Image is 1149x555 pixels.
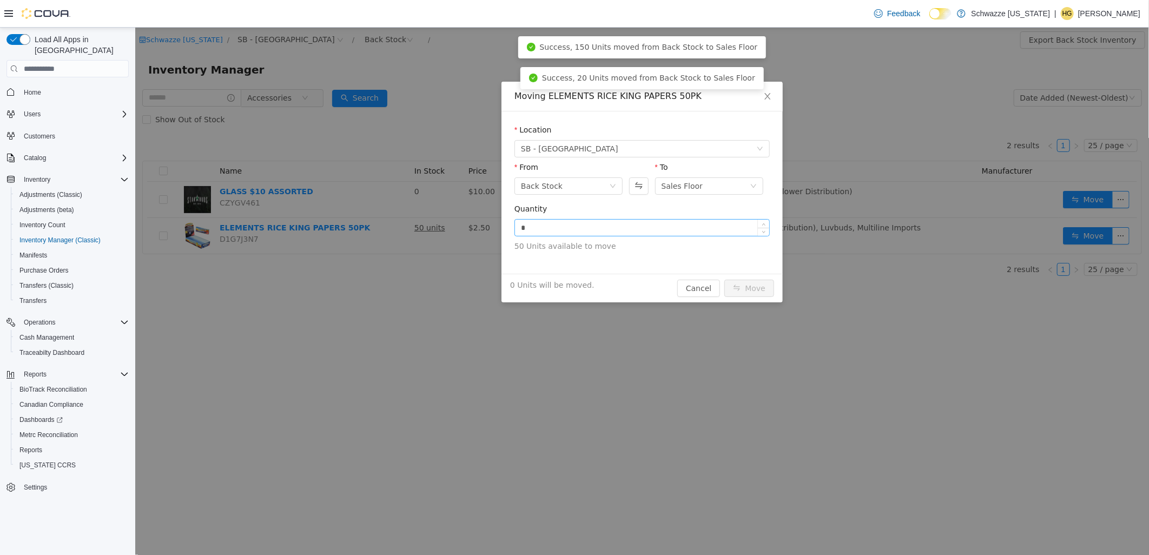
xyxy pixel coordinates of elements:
p: | [1054,7,1056,20]
button: Purchase Orders [11,263,133,278]
i: icon: down [622,118,628,125]
span: Traceabilty Dashboard [19,348,84,357]
span: Inventory Manager (Classic) [19,236,101,245]
a: Transfers (Classic) [15,279,78,292]
a: Reports [15,444,47,457]
label: Location [379,98,417,107]
span: Transfers [19,296,47,305]
span: Success, 20 Units moved from Back Stock to Sales Floor [407,46,620,55]
span: Catalog [19,151,129,164]
button: Manifests [11,248,133,263]
i: icon: down [615,155,622,163]
button: Catalog [19,151,50,164]
span: Transfers (Classic) [19,281,74,290]
a: [US_STATE] CCRS [15,459,80,472]
a: Manifests [15,249,51,262]
span: Reports [15,444,129,457]
a: Feedback [870,3,925,24]
i: icon: close [628,64,637,73]
button: Inventory [2,172,133,187]
button: Reports [11,442,133,458]
button: Transfers (Classic) [11,278,133,293]
span: Feedback [887,8,920,19]
span: Purchase Orders [15,264,129,277]
span: Adjustments (Classic) [15,188,129,201]
a: Dashboards [15,413,67,426]
a: Transfers [15,294,51,307]
button: Catalog [2,150,133,166]
span: Inventory [19,173,129,186]
span: Transfers [15,294,129,307]
button: Canadian Compliance [11,397,133,412]
a: Adjustments (Classic) [15,188,87,201]
span: Metrc Reconciliation [15,428,129,441]
span: Load All Apps in [GEOGRAPHIC_DATA] [30,34,129,56]
span: Inventory Count [15,219,129,232]
p: [PERSON_NAME] [1078,7,1140,20]
div: Back Stock [386,150,427,167]
button: Home [2,84,133,100]
button: Cancel [542,252,585,269]
div: Hunter Grundman [1061,7,1074,20]
a: Canadian Compliance [15,398,88,411]
img: Cova [22,8,70,19]
span: Customers [19,129,129,143]
i: icon: down [627,203,631,207]
button: icon: swapMove [589,252,639,269]
span: HG [1062,7,1072,20]
span: Manifests [19,251,47,260]
span: Washington CCRS [15,459,129,472]
label: To [520,135,533,144]
span: Reports [19,446,42,454]
button: Operations [2,315,133,330]
button: Inventory Manager (Classic) [11,233,133,248]
span: Users [24,110,41,118]
button: Adjustments (beta) [11,202,133,217]
button: Users [2,107,133,122]
span: Adjustments (beta) [15,203,129,216]
input: Quantity [380,192,634,208]
span: Operations [24,318,56,327]
span: Purchase Orders [19,266,69,275]
span: Customers [24,132,55,141]
button: Close [617,54,648,84]
nav: Complex example [6,80,129,523]
span: Settings [19,480,129,494]
button: Operations [19,316,60,329]
span: Catalog [24,154,46,162]
button: [US_STATE] CCRS [11,458,133,473]
span: Inventory Count [19,221,65,229]
button: Inventory Count [11,217,133,233]
a: Adjustments (beta) [15,203,78,216]
i: icon: down [474,155,481,163]
a: BioTrack Reconciliation [15,383,91,396]
button: Adjustments (Classic) [11,187,133,202]
span: Inventory Manager (Classic) [15,234,129,247]
span: BioTrack Reconciliation [15,383,129,396]
a: Inventory Manager (Classic) [15,234,105,247]
span: Transfers (Classic) [15,279,129,292]
button: Traceabilty Dashboard [11,345,133,360]
a: Purchase Orders [15,264,73,277]
button: Reports [2,367,133,382]
span: Manifests [15,249,129,262]
span: Increase Value [623,192,634,200]
span: Dashboards [19,415,63,424]
button: Swap [494,150,513,167]
span: Cash Management [15,331,129,344]
span: Reports [24,370,47,379]
span: Metrc Reconciliation [19,431,78,439]
span: 0 Units will be moved. [375,252,459,263]
i: icon: check-circle [394,46,402,55]
p: Schwazze [US_STATE] [971,7,1050,20]
button: Reports [19,368,51,381]
span: Settings [24,483,47,492]
input: Dark Mode [929,8,952,19]
button: Metrc Reconciliation [11,427,133,442]
span: Inventory [24,175,50,184]
span: [US_STATE] CCRS [19,461,76,470]
button: Users [19,108,45,121]
span: Home [19,85,129,98]
label: Quantity [379,177,412,186]
a: Inventory Count [15,219,70,232]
